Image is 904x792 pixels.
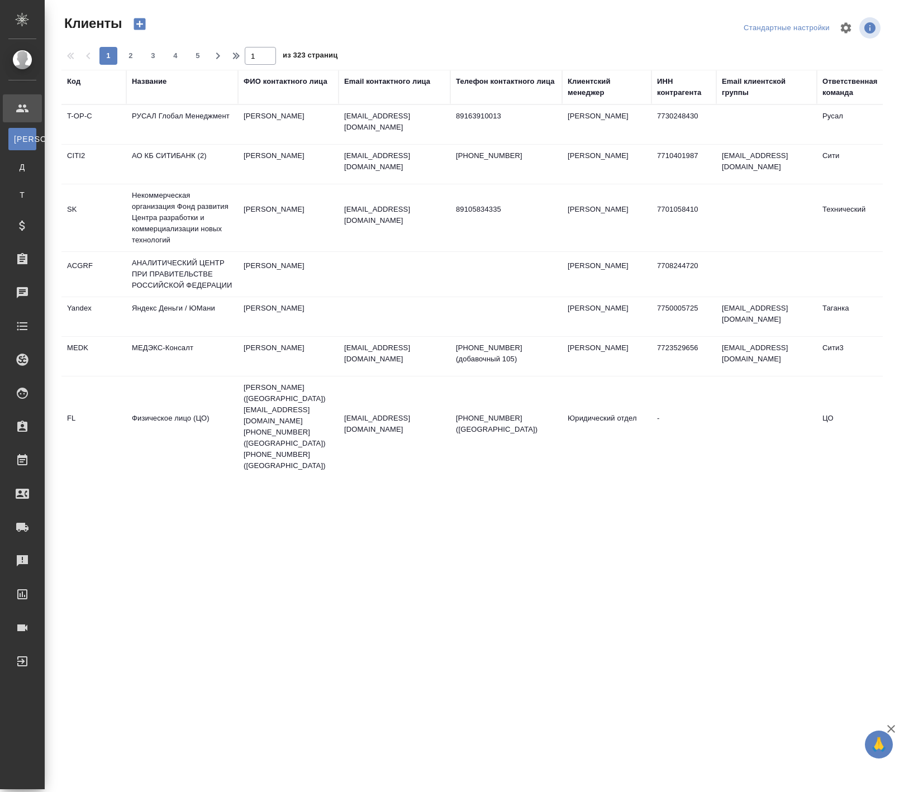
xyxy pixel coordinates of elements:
[238,297,339,336] td: [PERSON_NAME]
[651,297,716,336] td: 7750005725
[562,407,651,446] td: Юридический отдел
[122,50,140,61] span: 2
[283,49,337,65] span: из 323 страниц
[651,255,716,294] td: 7708244720
[144,47,162,65] button: 3
[8,156,36,178] a: Д
[344,111,445,133] p: [EMAIL_ADDRESS][DOMAIN_NAME]
[61,255,126,294] td: ACGRF
[126,15,153,34] button: Создать
[238,255,339,294] td: [PERSON_NAME]
[61,337,126,376] td: MEDK
[126,297,238,336] td: Яндекс Деньги / ЮМани
[859,17,883,39] span: Посмотреть информацию
[741,20,832,37] div: split button
[144,50,162,61] span: 3
[126,407,238,446] td: Физическое лицо (ЦО)
[14,189,31,201] span: Т
[238,198,339,237] td: [PERSON_NAME]
[651,407,716,446] td: -
[716,297,817,336] td: [EMAIL_ADDRESS][DOMAIN_NAME]
[8,128,36,150] a: [PERSON_NAME]
[189,47,207,65] button: 5
[562,198,651,237] td: [PERSON_NAME]
[344,150,445,173] p: [EMAIL_ADDRESS][DOMAIN_NAME]
[456,204,556,215] p: 89105834335
[344,204,445,226] p: [EMAIL_ADDRESS][DOMAIN_NAME]
[126,337,238,376] td: МЕДЭКС-Консалт
[651,105,716,144] td: 7730248430
[722,76,811,98] div: Email клиентской группы
[562,337,651,376] td: [PERSON_NAME]
[832,15,859,41] span: Настроить таблицу
[822,76,901,98] div: Ответственная команда
[238,145,339,184] td: [PERSON_NAME]
[568,76,646,98] div: Клиентский менеджер
[456,111,556,122] p: 89163910013
[14,161,31,173] span: Д
[562,255,651,294] td: [PERSON_NAME]
[189,50,207,61] span: 5
[562,105,651,144] td: [PERSON_NAME]
[562,145,651,184] td: [PERSON_NAME]
[122,47,140,65] button: 2
[14,133,31,145] span: [PERSON_NAME]
[61,297,126,336] td: Yandex
[126,252,238,297] td: АНАЛИТИЧЕСКИЙ ЦЕНТР ПРИ ПРАВИТЕЛЬСТВЕ РОССИЙСКОЙ ФЕДЕРАЦИИ
[126,184,238,251] td: Некоммерческая организация Фонд развития Центра разработки и коммерциализации новых технологий
[456,342,556,365] p: [PHONE_NUMBER] (добавочный 105)
[132,76,166,87] div: Название
[456,76,555,87] div: Телефон контактного лица
[344,413,445,435] p: [EMAIL_ADDRESS][DOMAIN_NAME]
[562,297,651,336] td: [PERSON_NAME]
[344,342,445,365] p: [EMAIL_ADDRESS][DOMAIN_NAME]
[126,145,238,184] td: АО КБ СИТИБАНК (2)
[238,337,339,376] td: [PERSON_NAME]
[716,145,817,184] td: [EMAIL_ADDRESS][DOMAIN_NAME]
[657,76,711,98] div: ИНН контрагента
[869,733,888,756] span: 🙏
[166,50,184,61] span: 4
[61,15,122,32] span: Клиенты
[61,407,126,446] td: FL
[238,376,339,477] td: [PERSON_NAME] ([GEOGRAPHIC_DATA]) [EMAIL_ADDRESS][DOMAIN_NAME] [PHONE_NUMBER] ([GEOGRAPHIC_DATA])...
[865,731,893,758] button: 🙏
[61,198,126,237] td: SK
[651,337,716,376] td: 7723529656
[8,184,36,206] a: Т
[344,76,430,87] div: Email контактного лица
[244,76,327,87] div: ФИО контактного лица
[126,105,238,144] td: РУСАЛ Глобал Менеджмент
[67,76,80,87] div: Код
[166,47,184,65] button: 4
[651,198,716,237] td: 7701058410
[716,337,817,376] td: [EMAIL_ADDRESS][DOMAIN_NAME]
[61,105,126,144] td: T-OP-C
[456,413,556,435] p: [PHONE_NUMBER] ([GEOGRAPHIC_DATA])
[61,145,126,184] td: CITI2
[456,150,556,161] p: [PHONE_NUMBER]
[238,105,339,144] td: [PERSON_NAME]
[651,145,716,184] td: 7710401987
